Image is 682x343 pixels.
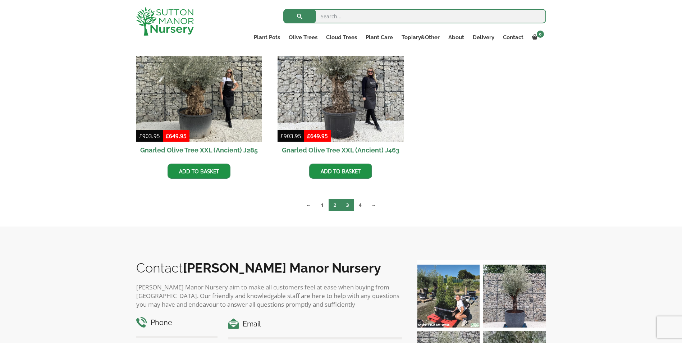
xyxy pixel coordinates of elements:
[136,260,402,275] h2: Contact
[307,132,310,140] span: £
[301,199,316,211] a: ←
[528,32,546,42] a: 0
[250,32,284,42] a: Plant Pots
[278,142,404,158] h2: Gnarled Olive Tree XXL (Ancient) J463
[354,199,366,211] a: Page 4
[329,199,341,211] span: Page 2
[361,32,397,42] a: Plant Care
[468,32,499,42] a: Delivery
[444,32,468,42] a: About
[168,164,230,179] a: Add to basket: “Gnarled Olive Tree XXL (Ancient) J285”
[166,132,187,140] bdi: 649.95
[280,132,284,140] span: £
[136,16,262,159] a: Sale! Gnarled Olive Tree XXL (Ancient) J285
[283,9,546,23] input: Search...
[366,199,381,211] a: →
[397,32,444,42] a: Topiary&Other
[139,132,142,140] span: £
[537,31,544,38] span: 0
[307,132,328,140] bdi: 649.95
[499,32,528,42] a: Contact
[166,132,169,140] span: £
[309,164,372,179] a: Add to basket: “Gnarled Olive Tree XXL (Ancient) J463”
[139,132,160,140] bdi: 903.95
[483,265,546,328] img: A beautiful multi-stem Spanish Olive tree potted in our luxurious fibre clay pots 😍😍
[417,265,480,328] img: Our elegant & picturesque Angustifolia Cones are an exquisite addition to your Bay Tree collectio...
[136,16,262,142] img: Gnarled Olive Tree XXL (Ancient) J285
[136,199,546,214] nav: Product Pagination
[136,142,262,158] h2: Gnarled Olive Tree XXL (Ancient) J285
[136,283,402,309] p: [PERSON_NAME] Manor Nursery aim to make all customers feel at ease when buying from [GEOGRAPHIC_D...
[136,317,218,328] h4: Phone
[278,16,404,142] img: Gnarled Olive Tree XXL (Ancient) J463
[136,7,194,36] img: logo
[228,319,402,330] h4: Email
[284,32,322,42] a: Olive Trees
[278,16,404,159] a: Sale! Gnarled Olive Tree XXL (Ancient) J463
[322,32,361,42] a: Cloud Trees
[341,199,354,211] a: Page 3
[316,199,329,211] a: Page 1
[280,132,301,140] bdi: 903.95
[183,260,381,275] b: [PERSON_NAME] Manor Nursery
